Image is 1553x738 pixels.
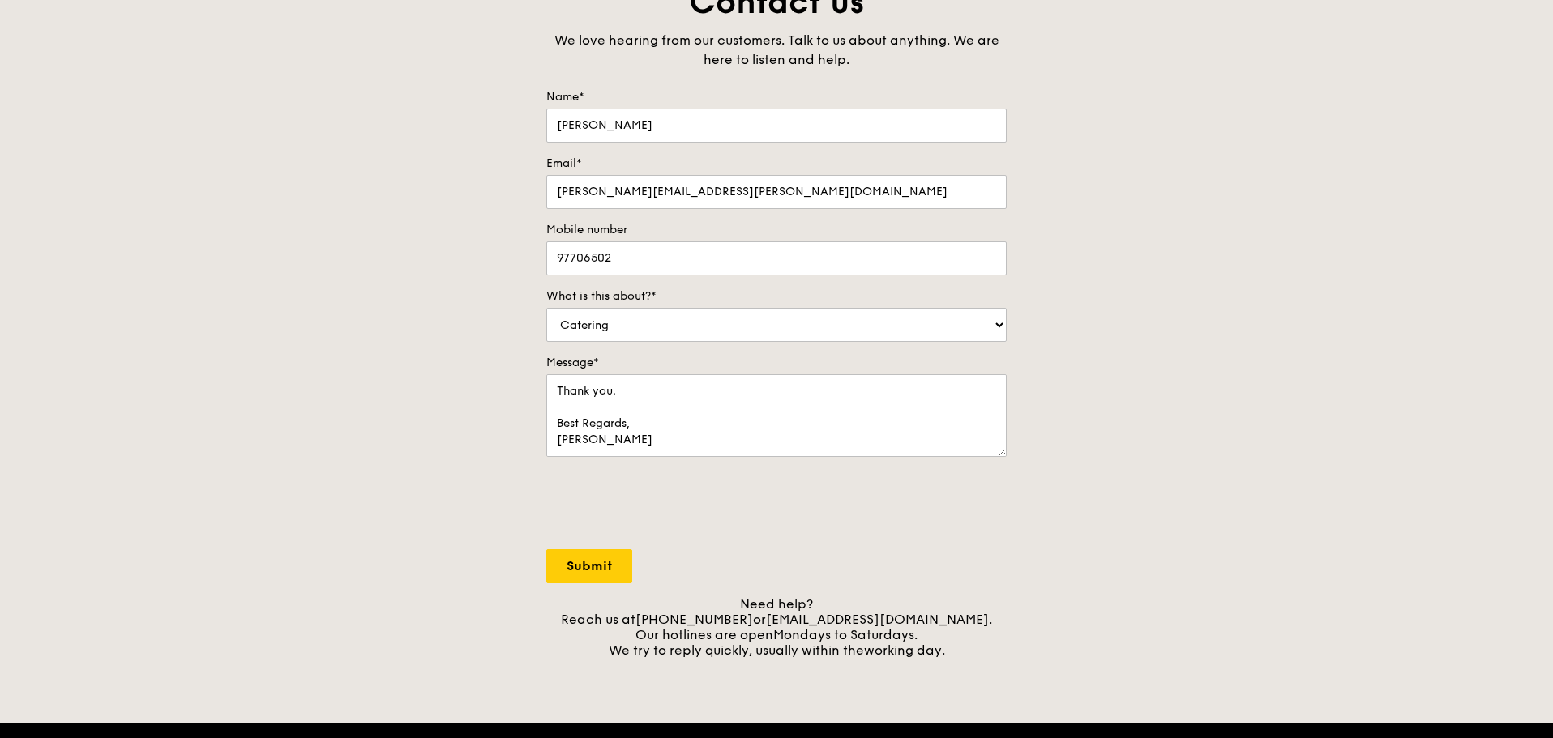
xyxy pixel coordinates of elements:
a: [PHONE_NUMBER] [635,612,753,627]
label: Name* [546,89,1007,105]
label: Mobile number [546,222,1007,238]
label: Email* [546,156,1007,172]
span: working day. [864,642,945,658]
input: Submit [546,549,632,583]
div: We love hearing from our customers. Talk to us about anything. We are here to listen and help. [546,31,1007,70]
label: What is this about?* [546,288,1007,305]
label: Message* [546,355,1007,371]
div: Need help? Reach us at or . Our hotlines are open We try to reply quickly, usually within the [546,596,1007,658]
span: Mondays to Saturdays. [773,627,918,642]
a: [EMAIL_ADDRESS][DOMAIN_NAME] [766,612,989,627]
iframe: reCAPTCHA [546,473,793,536]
